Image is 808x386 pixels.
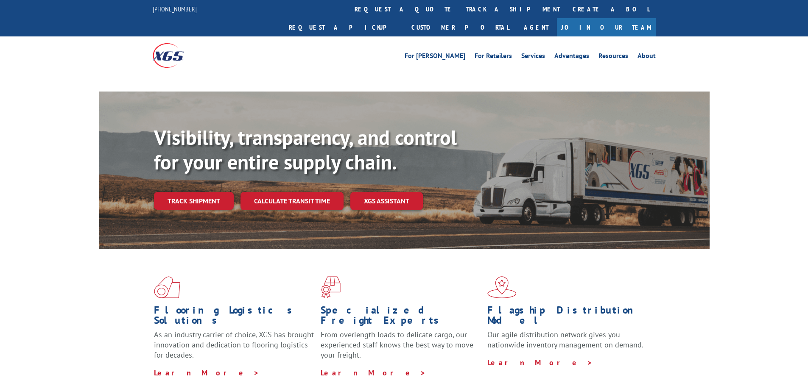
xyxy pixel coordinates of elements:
[521,53,545,62] a: Services
[321,330,481,367] p: From overlength loads to delicate cargo, our experienced staff knows the best way to move your fr...
[475,53,512,62] a: For Retailers
[154,124,457,175] b: Visibility, transparency, and control for your entire supply chain.
[321,305,481,330] h1: Specialized Freight Experts
[154,276,180,298] img: xgs-icon-total-supply-chain-intelligence-red
[154,305,314,330] h1: Flooring Logistics Solutions
[637,53,656,62] a: About
[598,53,628,62] a: Resources
[487,358,593,367] a: Learn More >
[154,368,260,378] a: Learn More >
[405,53,465,62] a: For [PERSON_NAME]
[321,368,426,378] a: Learn More >
[487,330,643,350] span: Our agile distribution network gives you nationwide inventory management on demand.
[154,192,234,210] a: Track shipment
[350,192,423,210] a: XGS ASSISTANT
[515,18,557,36] a: Agent
[405,18,515,36] a: Customer Portal
[554,53,589,62] a: Advantages
[557,18,656,36] a: Join Our Team
[487,305,648,330] h1: Flagship Distribution Model
[153,5,197,13] a: [PHONE_NUMBER]
[487,276,517,298] img: xgs-icon-flagship-distribution-model-red
[282,18,405,36] a: Request a pickup
[321,276,341,298] img: xgs-icon-focused-on-flooring-red
[240,192,344,210] a: Calculate transit time
[154,330,314,360] span: As an industry carrier of choice, XGS has brought innovation and dedication to flooring logistics...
